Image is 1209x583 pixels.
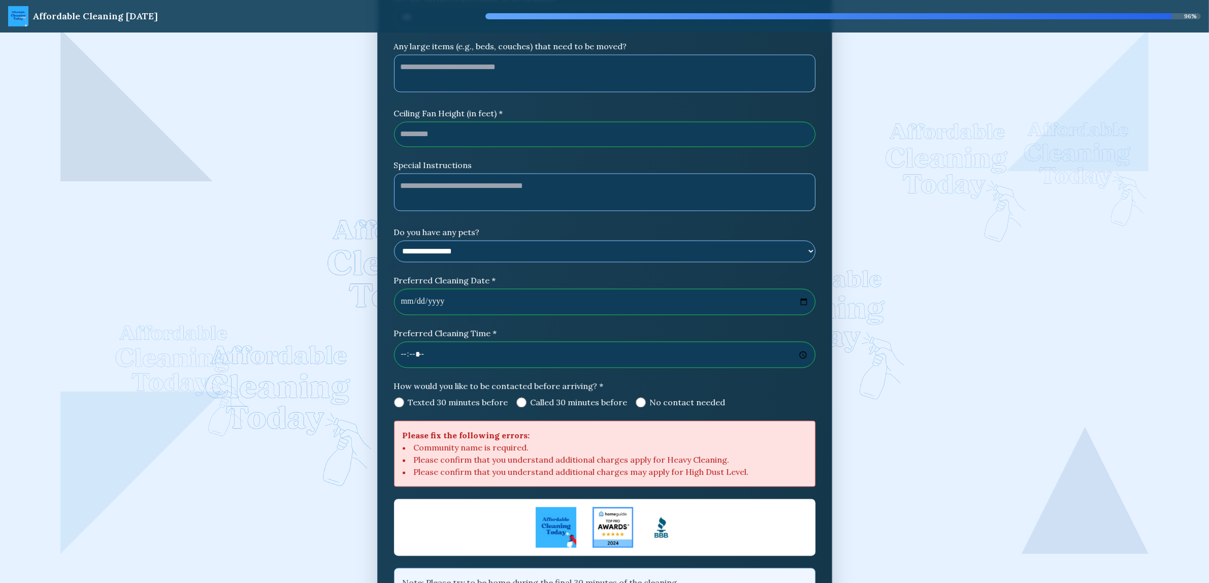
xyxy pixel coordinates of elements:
img: ACT Logo [8,6,28,26]
label: Do you have any pets? [394,226,815,238]
span: No contact needed [650,396,726,408]
li: Please confirm that you understand additional charges apply for Heavy Cleaning. [403,454,807,466]
div: Affordable Cleaning [DATE] [32,9,158,23]
li: Please confirm that you understand additional charges may apply for High Dust Level. [403,466,807,478]
input: No contact needed [636,397,646,407]
input: Called 30 minutes before [516,397,527,407]
img: Four Seasons Cleaning [593,507,633,547]
span: 96 % [1184,12,1197,20]
label: How would you like to be contacted before arriving? * [394,380,815,392]
img: ACT Logo [536,507,576,547]
p: Please fix the following errors: [403,429,807,441]
span: Called 30 minutes before [531,396,628,408]
label: Any large items (e.g., beds, couches) that need to be moved? [394,40,815,52]
span: Texted 30 minutes before [408,396,508,408]
label: Preferred Cleaning Time * [394,327,815,339]
li: Community name is required. [403,441,807,454]
label: Preferred Cleaning Date * [394,274,815,286]
label: Ceiling Fan Height (in feet) * [394,107,815,119]
img: Logo Square [641,507,682,547]
input: Texted 30 minutes before [394,397,404,407]
label: Special Instructions [394,159,815,171]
